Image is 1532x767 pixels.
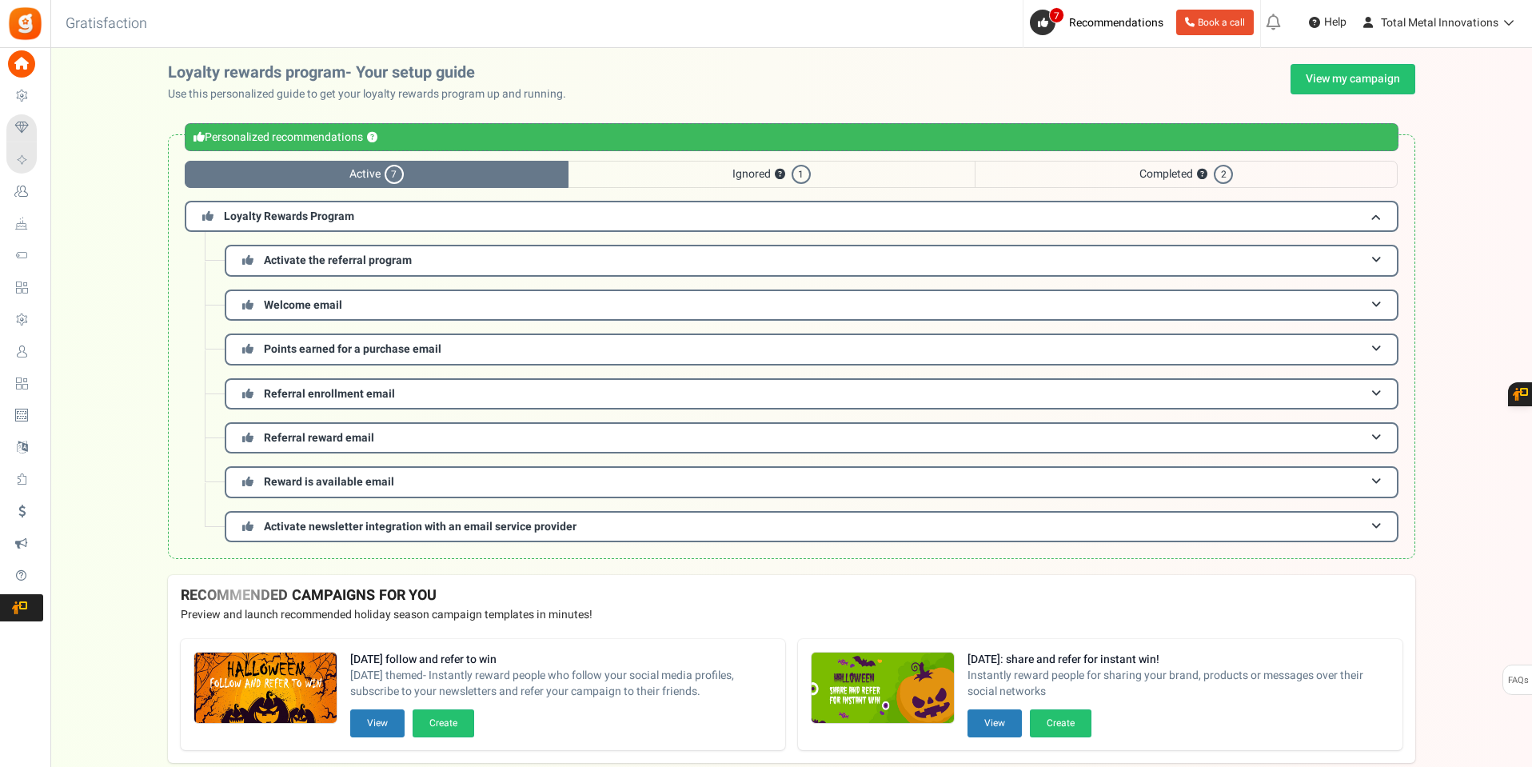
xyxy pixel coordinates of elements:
[185,123,1398,151] div: Personalized recommendations
[185,161,569,188] span: Active
[1030,709,1091,737] button: Create
[1197,170,1207,180] button: ?
[975,161,1398,188] span: Completed
[792,165,811,184] span: 1
[812,653,954,725] img: Recommended Campaigns
[168,86,579,102] p: Use this personalized guide to get your loyalty rewards program up and running.
[413,709,474,737] button: Create
[181,588,1402,604] h4: RECOMMENDED CAMPAIGNS FOR YOU
[775,170,785,180] button: ?
[194,653,337,725] img: Recommended Campaigns
[1049,7,1064,23] span: 7
[569,161,975,188] span: Ignored
[350,668,772,700] span: [DATE] themed- Instantly reward people who follow your social media profiles, subscribe to your n...
[48,8,165,40] h3: Gratisfaction
[1214,165,1233,184] span: 2
[264,518,576,535] span: Activate newsletter integration with an email service provider
[350,709,405,737] button: View
[1291,64,1415,94] a: View my campaign
[264,429,374,446] span: Referral reward email
[367,133,377,143] button: ?
[1381,14,1498,31] span: Total Metal Innovations
[1320,14,1346,30] span: Help
[1030,10,1170,35] a: 7 Recommendations
[168,64,579,82] h2: Loyalty rewards program- Your setup guide
[264,473,394,490] span: Reward is available email
[385,165,404,184] span: 7
[967,668,1390,700] span: Instantly reward people for sharing your brand, products or messages over their social networks
[264,341,441,358] span: Points earned for a purchase email
[264,385,395,402] span: Referral enrollment email
[1507,665,1529,696] span: FAQs
[224,208,354,225] span: Loyalty Rewards Program
[1176,10,1254,35] a: Book a call
[1303,10,1353,35] a: Help
[350,652,772,668] strong: [DATE] follow and refer to win
[264,252,412,269] span: Activate the referral program
[181,607,1402,623] p: Preview and launch recommended holiday season campaign templates in minutes!
[264,297,342,314] span: Welcome email
[967,652,1390,668] strong: [DATE]: share and refer for instant win!
[7,6,43,42] img: Gratisfaction
[1069,14,1163,31] span: Recommendations
[967,709,1022,737] button: View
